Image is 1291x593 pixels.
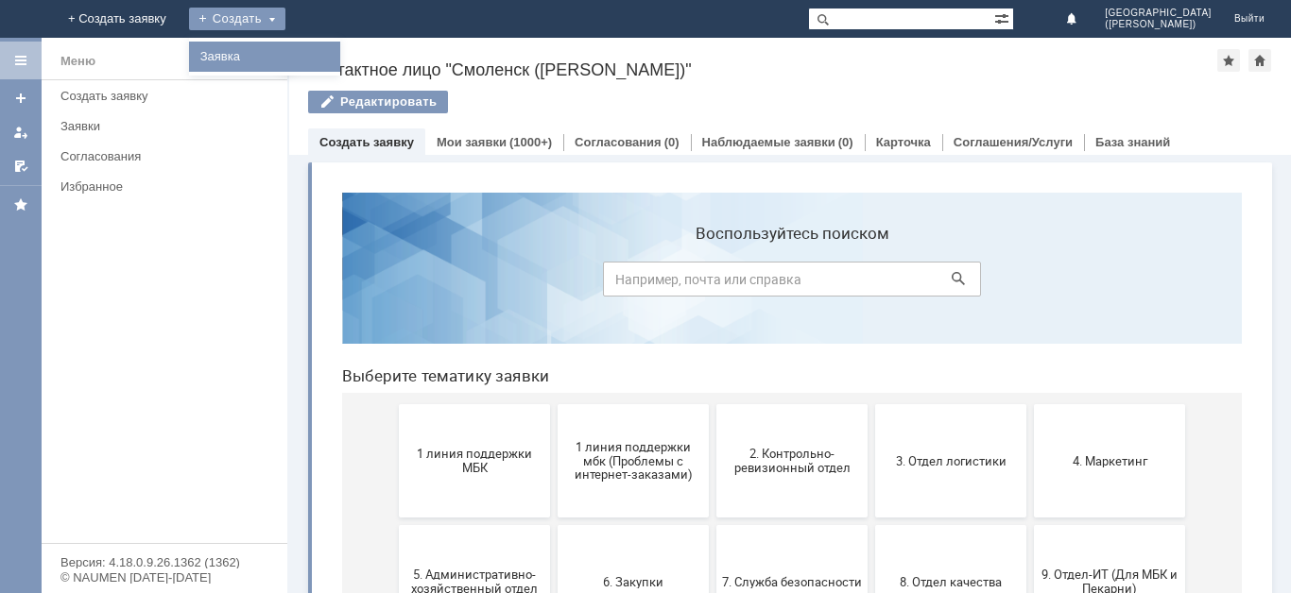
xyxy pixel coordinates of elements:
span: 9. Отдел-ИТ (Для МБК и Пекарни) [713,390,852,418]
span: 4. Маркетинг [713,276,852,290]
button: 4. Маркетинг [707,227,858,340]
a: Согласования [53,142,284,171]
span: Бухгалтерия (для мбк) [77,517,217,532]
div: Версия: 4.18.0.9.26.1362 (1362) [60,556,268,568]
a: Карточка [876,135,931,149]
button: Отдел ИТ (1С) [231,468,382,582]
a: Соглашения/Услуги [954,135,1073,149]
div: (0) [838,135,853,149]
button: Бухгалтерия (для мбк) [72,468,223,582]
a: Заявка [193,45,336,68]
button: 3. Отдел логистики [548,227,699,340]
header: Выберите тематику заявки [15,189,915,208]
div: Создать [189,8,285,30]
div: (1000+) [509,135,552,149]
span: Финансовый отдел [713,517,852,532]
span: 6. Закупки [236,397,376,411]
span: Отдел ИТ (1С) [236,517,376,532]
a: Мои согласования [6,151,36,181]
span: 1 линия поддержки мбк (Проблемы с интернет-заказами) [236,262,376,304]
button: 1 линия поддержки мбк (Проблемы с интернет-заказами) [231,227,382,340]
button: Отдел-ИТ (Офис) [548,468,699,582]
a: Мои заявки [437,135,507,149]
div: © NAUMEN [DATE]-[DATE] [60,571,268,584]
button: Отдел-ИТ (Битрикс24 и CRM) [389,468,541,582]
span: [GEOGRAPHIC_DATA] [1105,8,1212,19]
span: 5. Административно-хозяйственный отдел [77,390,217,418]
button: 9. Отдел-ИТ (Для МБК и Пекарни) [707,347,858,461]
div: Создать заявку [60,89,276,103]
a: Согласования [575,135,662,149]
button: 5. Административно-хозяйственный отдел [72,347,223,461]
div: Избранное [60,179,255,194]
div: Меню [60,50,95,73]
span: Отдел-ИТ (Офис) [554,517,694,532]
button: 2. Контрольно-ревизионный отдел [389,227,541,340]
a: Наблюдаемые заявки [702,135,835,149]
span: Отдел-ИТ (Битрикс24 и CRM) [395,511,535,539]
span: 7. Служба безопасности [395,397,535,411]
button: Финансовый отдел [707,468,858,582]
div: Согласования [60,149,276,163]
a: Создать заявку [53,81,284,110]
label: Воспользуйтесь поиском [276,46,654,65]
a: Мои заявки [6,117,36,147]
div: Сделать домашней страницей [1248,49,1271,72]
div: Заявки [60,119,276,133]
span: 2. Контрольно-ревизионный отдел [395,269,535,297]
span: 8. Отдел качества [554,397,694,411]
span: 3. Отдел логистики [554,276,694,290]
div: Контактное лицо "Смоленск ([PERSON_NAME])" [308,60,1217,79]
div: (0) [664,135,680,149]
a: Заявки [53,111,284,141]
button: 8. Отдел качества [548,347,699,461]
span: ([PERSON_NAME]) [1105,19,1212,30]
button: 7. Служба безопасности [389,347,541,461]
button: 6. Закупки [231,347,382,461]
a: База знаний [1095,135,1170,149]
div: Добавить в избранное [1217,49,1240,72]
a: Создать заявку [6,83,36,113]
input: Например, почта или справка [276,84,654,119]
button: 1 линия поддержки МБК [72,227,223,340]
a: Создать заявку [319,135,414,149]
span: 1 линия поддержки МБК [77,269,217,297]
span: Расширенный поиск [994,8,1013,26]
